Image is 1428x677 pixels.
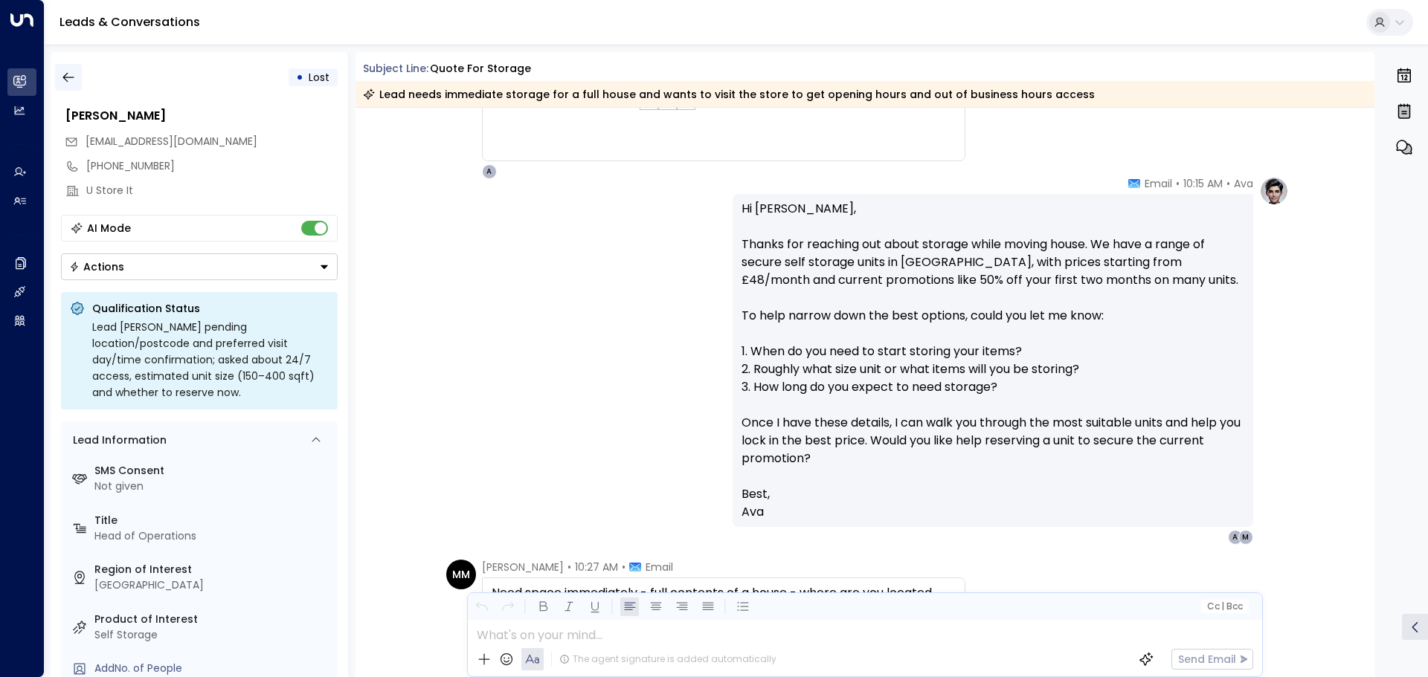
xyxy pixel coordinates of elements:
div: Self Storage [94,627,332,643]
div: Actions [69,260,124,273]
div: [PHONE_NUMBER] [86,158,338,174]
label: SMS Consent [94,463,332,479]
button: Actions [61,253,338,280]
div: Lead Information [68,433,167,448]
div: Head of Operations [94,528,332,544]
label: Title [94,513,332,528]
span: [PERSON_NAME] [482,560,564,574]
div: Lead needs immediate storage for a full house and wants to visit the store to get opening hours a... [363,87,1095,102]
div: The agent signature is added automatically [559,652,776,666]
div: MM [446,560,476,589]
div: Quote for Storage [430,61,531,77]
label: Product of Interest [94,612,332,627]
p: Hi [PERSON_NAME], Thanks for reaching out about storage while moving house. We have a range of se... [742,200,1244,485]
p: Qualification Status [92,301,329,316]
span: Lost [309,70,329,85]
div: Not given [94,479,332,494]
span: Cc Bcc [1206,601,1242,612]
span: Subject Line: [363,61,428,76]
div: AddNo. of People [94,661,332,676]
img: profile-logo.png [1259,176,1289,206]
span: • [622,560,625,574]
a: Leads & Conversations [59,13,200,30]
span: | [1221,601,1224,612]
span: Best, [742,485,770,503]
span: 10:15 AM [1183,176,1223,191]
span: Ava [742,503,764,521]
div: AI Mode [87,221,131,236]
span: • [1226,176,1230,191]
div: U Store It [86,183,338,198]
span: 10:27 AM [575,560,618,574]
div: Lead [PERSON_NAME] pending location/postcode and preferred visit day/time confirmation; asked abo... [92,319,329,401]
span: Ava [1234,176,1253,191]
button: Redo [498,597,517,616]
label: Region of Interest [94,562,332,577]
div: Button group with a nested menu [61,253,338,280]
span: • [1176,176,1180,191]
span: Email [1145,176,1172,191]
button: Undo [472,597,491,616]
div: A [482,164,497,179]
div: A [1228,530,1243,545]
span: • [567,560,571,574]
span: [EMAIL_ADDRESS][DOMAIN_NAME] [86,134,257,149]
div: [PERSON_NAME] [65,107,338,125]
button: Cc|Bcc [1200,600,1248,614]
div: Need space immediately - full contents of a house - where are you located [492,584,956,602]
span: mmcgrath@ustoreit.ie [86,134,257,149]
div: [GEOGRAPHIC_DATA] [94,577,332,593]
span: Email [646,560,673,574]
div: • [296,64,303,91]
div: M [1238,530,1253,545]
